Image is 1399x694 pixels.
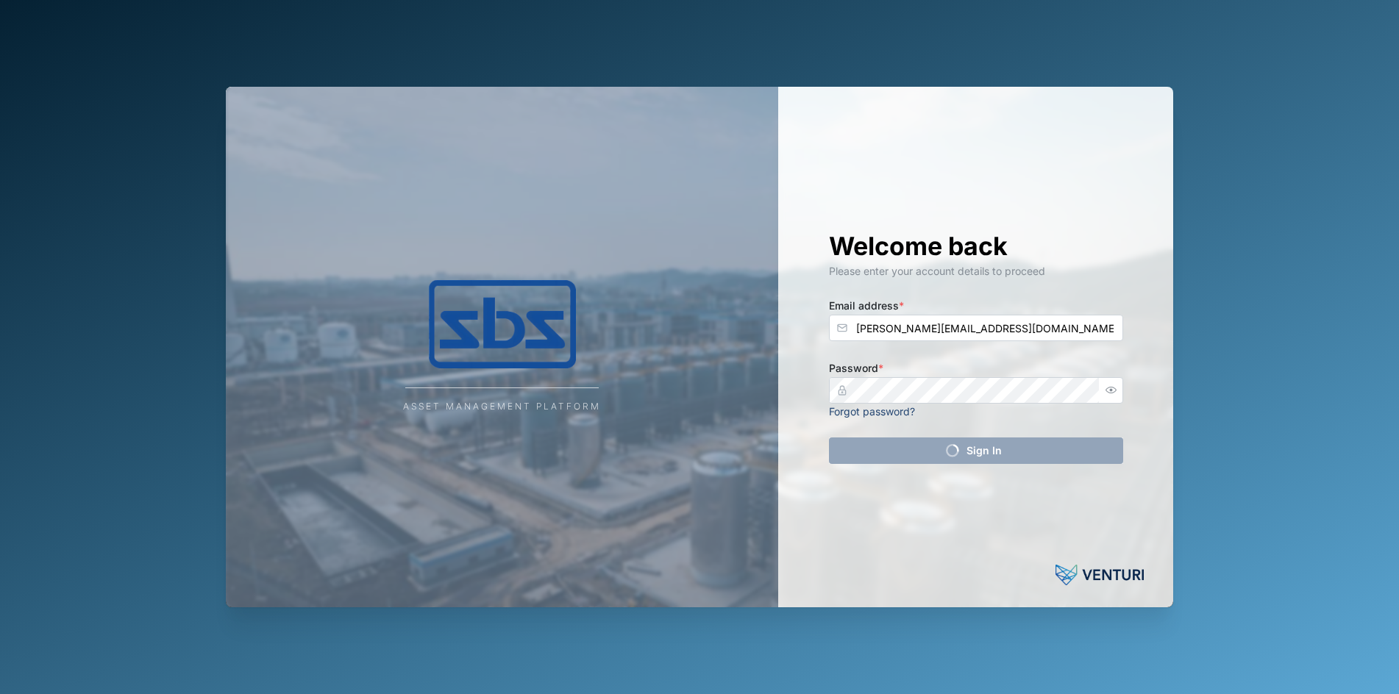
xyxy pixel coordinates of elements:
[829,263,1123,279] div: Please enter your account details to proceed
[829,298,904,314] label: Email address
[403,400,601,414] div: Asset Management Platform
[829,315,1123,341] input: Enter your email
[829,230,1123,262] h1: Welcome back
[355,280,649,368] img: Company Logo
[829,360,883,376] label: Password
[829,405,915,418] a: Forgot password?
[1056,560,1144,590] img: Powered by: Venturi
